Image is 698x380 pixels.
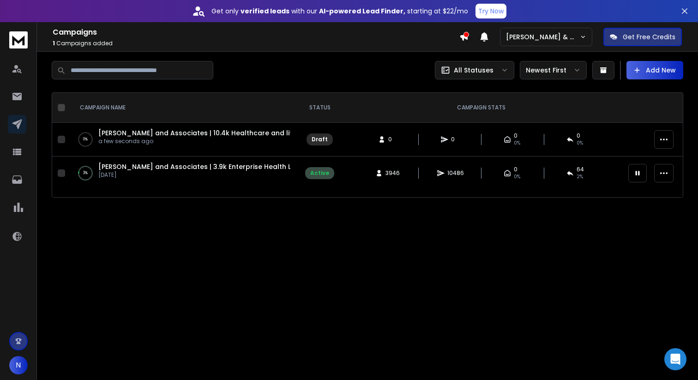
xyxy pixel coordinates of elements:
span: 2 % [577,173,583,181]
span: 0 [388,136,397,143]
th: CAMPAIGN STATS [340,93,623,123]
span: 64 [577,166,584,173]
a: [PERSON_NAME] and Associates | 10.4k Healthcare and life sciences C level [98,128,352,138]
p: [DATE] [98,171,290,179]
button: N [9,356,28,374]
td: 0%[PERSON_NAME] and Associates | 10.4k Healthcare and life sciences C levela few seconds ago [69,123,300,157]
p: All Statuses [454,66,493,75]
span: 0% [514,173,520,181]
span: 0 [514,132,517,139]
p: 0 % [83,135,88,144]
span: 0 [514,166,517,173]
p: a few seconds ago [98,138,290,145]
h1: Campaigns [53,27,459,38]
th: CAMPAIGN NAME [69,93,300,123]
span: 0 [451,136,460,143]
span: 1 [53,39,55,47]
p: Get only with our starting at $22/mo [211,6,468,16]
p: Campaigns added [53,40,459,47]
p: [PERSON_NAME] & Associates [506,32,580,42]
span: 0 [577,132,580,139]
th: STATUS [300,93,340,123]
span: 3946 [385,169,400,177]
p: 3 % [83,169,88,178]
div: Open Intercom Messenger [664,348,686,370]
td: 3%[PERSON_NAME] and Associates | 3.9k Enterprise Health Life Sciences Executives[DATE] [69,157,300,190]
div: Active [310,169,329,177]
p: Try Now [478,6,504,16]
a: [PERSON_NAME] and Associates | 3.9k Enterprise Health Life Sciences Executives [98,162,367,171]
button: Get Free Credits [603,28,682,46]
strong: verified leads [241,6,289,16]
p: Get Free Credits [623,32,675,42]
button: Add New [626,61,683,79]
button: Newest First [520,61,587,79]
button: Try Now [475,4,506,18]
strong: AI-powered Lead Finder, [319,6,405,16]
div: Draft [312,136,328,143]
img: logo [9,31,28,48]
span: 0% [514,139,520,147]
span: 10486 [447,169,464,177]
span: 0% [577,139,583,147]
